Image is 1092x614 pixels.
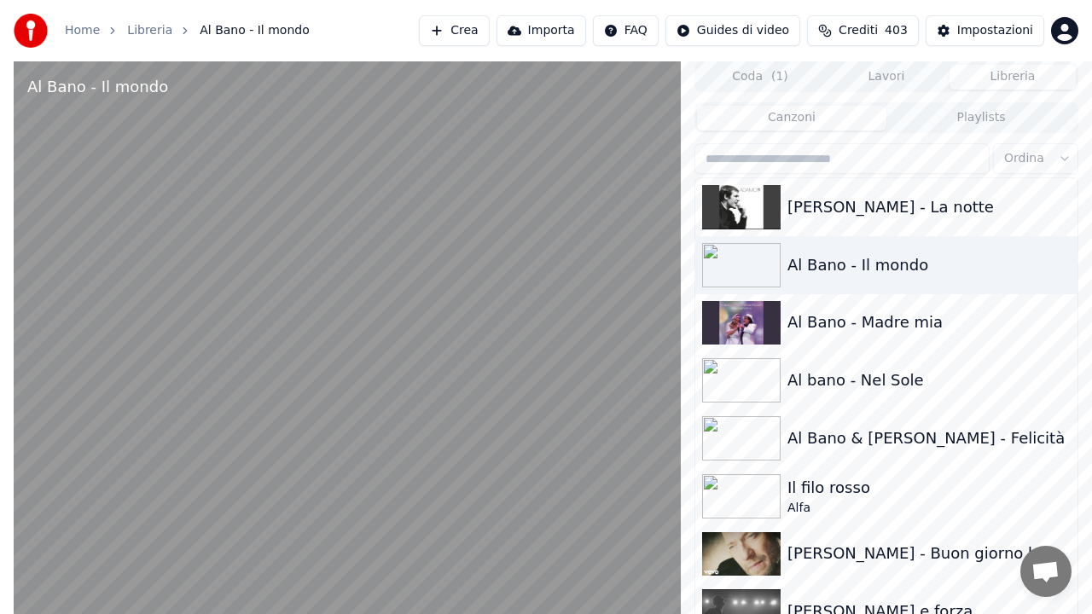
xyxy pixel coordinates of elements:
button: FAQ [593,15,659,46]
span: Crediti [839,22,878,39]
div: Alfa [787,500,1071,517]
div: Il filo rosso [787,476,1071,500]
div: Al bano - Nel Sole [787,368,1071,392]
button: Lavori [823,65,950,90]
button: Canzoni [697,106,886,130]
div: [PERSON_NAME] - Buon giorno bell'anima [787,542,1071,565]
span: ( 1 ) [771,68,788,85]
div: Al Bano & [PERSON_NAME] - Felicità [787,426,1071,450]
span: 403 [885,22,908,39]
button: Playlists [886,106,1076,130]
div: Al Bano - Il mondo [27,75,168,99]
div: Al Bano - Il mondo [787,253,1071,277]
div: Impostazioni [957,22,1033,39]
span: Al Bano - Il mondo [200,22,310,39]
div: [PERSON_NAME] - La notte [787,195,1071,219]
div: Al Bano - Madre mia [787,310,1071,334]
button: Crediti403 [807,15,919,46]
button: Coda [697,65,823,90]
button: Guides di video [665,15,800,46]
img: youka [14,14,48,48]
span: Ordina [1004,150,1044,167]
button: Libreria [950,65,1076,90]
button: Impostazioni [926,15,1044,46]
a: Home [65,22,100,39]
div: Aprire la chat [1020,546,1072,597]
button: Importa [497,15,586,46]
nav: breadcrumb [65,22,310,39]
a: Libreria [127,22,172,39]
button: Crea [419,15,489,46]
